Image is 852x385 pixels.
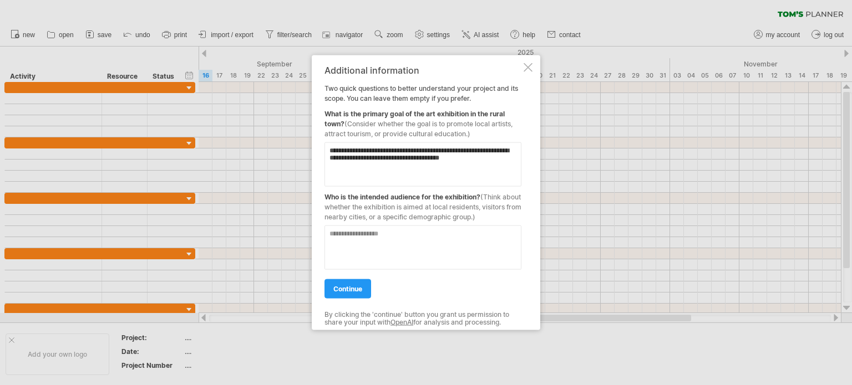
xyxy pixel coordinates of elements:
div: Two quick questions to better understand your project and its scope. You can leave them empty if ... [324,65,521,320]
div: Who is the intended audience for the exhibition? [324,186,521,222]
a: continue [324,279,371,298]
span: continue [333,284,362,292]
div: What is the primary goal of the art exhibition in the rural town? [324,103,521,138]
div: By clicking the 'continue' button you grant us permission to share your input with for analysis a... [324,310,521,326]
div: Additional information [324,65,521,75]
span: (Consider whether the goal is to promote local artists, attract tourism, or provide cultural educ... [324,119,513,137]
span: (Think about whether the exhibition is aimed at local residents, visitors from nearby cities, or ... [324,192,521,220]
a: OpenAI [390,318,413,326]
